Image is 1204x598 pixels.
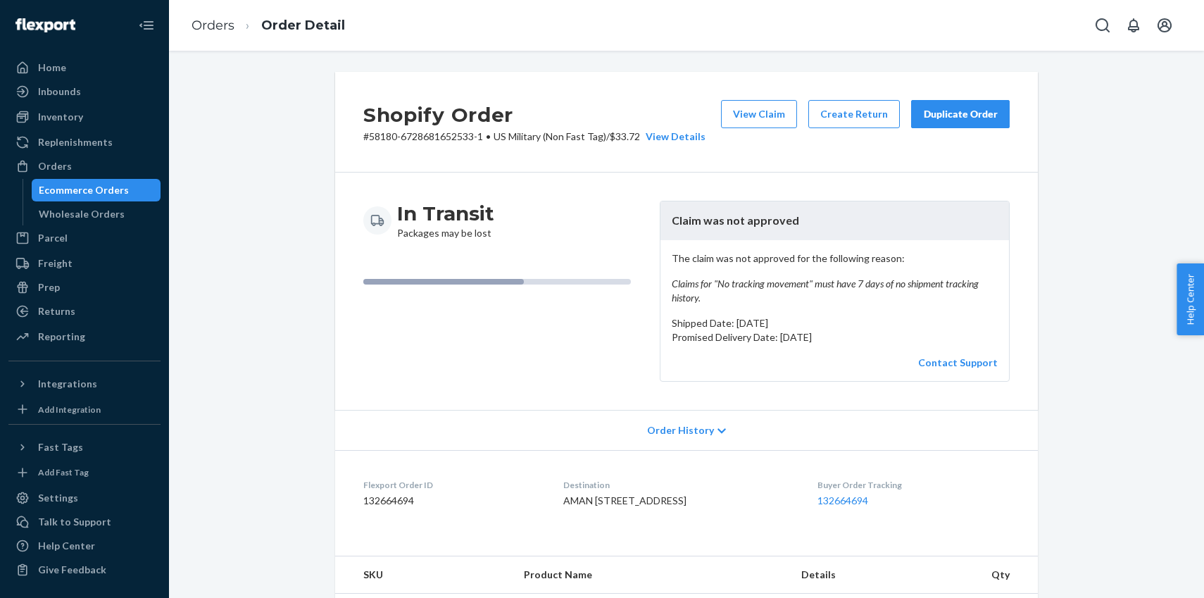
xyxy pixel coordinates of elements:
a: Add Fast Tag [8,464,161,482]
a: Orders [8,155,161,177]
div: Returns [38,304,75,318]
img: Flexport logo [15,18,75,32]
div: Packages may be lost [397,201,494,240]
a: Add Integration [8,401,161,418]
dt: Flexport Order ID [363,479,541,491]
div: Add Fast Tag [38,466,89,478]
a: Parcel [8,227,161,249]
div: Talk to Support [38,515,111,529]
button: Duplicate Order [911,100,1010,128]
button: View Claim [721,100,797,128]
a: Talk to Support [8,511,161,533]
div: Ecommerce Orders [39,183,129,197]
p: # 58180-6728681652533-1 / $33.72 [363,130,706,144]
th: Details [790,556,945,594]
div: Home [38,61,66,75]
a: Ecommerce Orders [32,179,161,201]
div: Wholesale Orders [39,207,125,221]
div: Integrations [38,377,97,391]
a: Settings [8,487,161,509]
div: Inventory [38,110,83,124]
a: Reporting [8,325,161,348]
dt: Destination [563,479,794,491]
button: Open notifications [1120,11,1148,39]
a: Inbounds [8,80,161,103]
a: 132664694 [817,494,868,506]
th: Product Name [513,556,789,594]
dd: 132664694 [363,494,541,508]
div: Orders [38,159,72,173]
p: The claim was not approved for the following reason: [672,251,998,305]
button: Open Search Box [1089,11,1117,39]
a: Home [8,56,161,79]
span: AMAN [STREET_ADDRESS] [563,494,686,506]
span: US Military (Non Fast Tag) [494,130,606,142]
h2: Shopify Order [363,100,706,130]
div: Give Feedback [38,563,106,577]
header: Claim was not approved [660,201,1009,240]
p: Shipped Date: [DATE] [672,316,998,330]
button: View Details [640,130,706,144]
div: Help Center [38,539,95,553]
div: Prep [38,280,60,294]
a: Freight [8,252,161,275]
a: Contact Support [918,356,998,368]
div: Settings [38,491,78,505]
a: Inventory [8,106,161,128]
a: Returns [8,300,161,323]
a: Prep [8,276,161,299]
button: Fast Tags [8,436,161,459]
button: Integrations [8,373,161,395]
button: Give Feedback [8,559,161,581]
div: Add Integration [38,404,101,416]
a: Replenishments [8,131,161,154]
button: Open account menu [1150,11,1179,39]
th: SKU [335,556,513,594]
th: Qty [944,556,1038,594]
div: Freight [38,256,73,270]
div: Parcel [38,231,68,245]
button: Close Navigation [132,11,161,39]
dt: Buyer Order Tracking [817,479,1010,491]
div: Inbounds [38,85,81,99]
div: Duplicate Order [923,107,998,121]
div: Reporting [38,330,85,344]
a: Wholesale Orders [32,203,161,225]
em: Claims for "No tracking movement" must have 7 days of no shipment tracking history. [672,277,998,305]
div: Replenishments [38,135,113,149]
div: Fast Tags [38,440,83,454]
button: Create Return [808,100,900,128]
span: • [486,130,491,142]
a: Help Center [8,535,161,557]
p: Promised Delivery Date: [DATE] [672,330,998,344]
a: Orders [192,18,234,33]
button: Help Center [1177,263,1204,335]
a: Order Detail [261,18,345,33]
h3: In Transit [397,201,494,226]
ol: breadcrumbs [180,5,356,46]
span: Order History [647,423,714,437]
